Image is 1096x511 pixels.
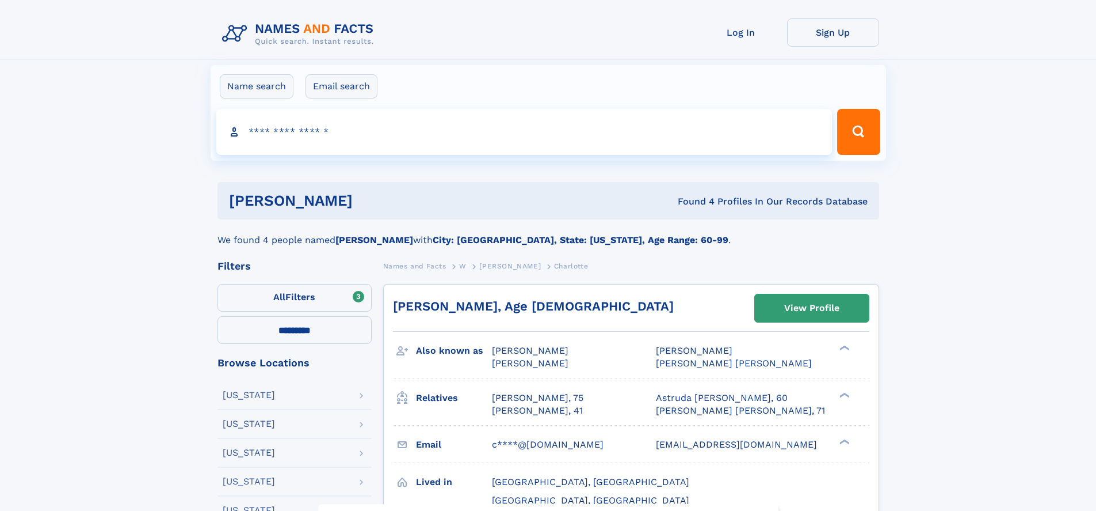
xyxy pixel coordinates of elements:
div: [US_STATE] [223,477,275,486]
h3: Also known as [416,341,492,361]
div: [US_STATE] [223,391,275,400]
h3: Email [416,435,492,455]
a: Astruda [PERSON_NAME], 60 [656,392,788,404]
span: [GEOGRAPHIC_DATA], [GEOGRAPHIC_DATA] [492,476,689,487]
span: [GEOGRAPHIC_DATA], [GEOGRAPHIC_DATA] [492,495,689,506]
b: [PERSON_NAME] [335,234,413,245]
div: ❯ [837,345,850,352]
div: Found 4 Profiles In Our Records Database [515,195,868,208]
a: Names and Facts [383,259,446,273]
label: Name search [220,74,293,99]
span: [PERSON_NAME] [656,345,732,356]
label: Filters [217,284,372,312]
a: View Profile [755,294,869,322]
div: ❯ [837,391,850,399]
img: Logo Names and Facts [217,18,383,50]
a: Log In [695,18,787,47]
a: Sign Up [787,18,879,47]
button: Search Button [837,109,880,155]
span: [PERSON_NAME] [492,345,568,356]
a: [PERSON_NAME], 75 [492,392,583,404]
a: [PERSON_NAME], Age [DEMOGRAPHIC_DATA] [393,299,674,313]
span: W [459,262,467,270]
input: search input [216,109,832,155]
span: [PERSON_NAME] [492,358,568,369]
div: View Profile [784,295,839,321]
div: We found 4 people named with . [217,219,879,247]
h1: [PERSON_NAME] [229,194,515,208]
b: City: [GEOGRAPHIC_DATA], State: [US_STATE], Age Range: 60-99 [433,234,728,245]
span: [PERSON_NAME] [PERSON_NAME] [656,358,812,369]
a: [PERSON_NAME] [PERSON_NAME], 71 [656,404,825,417]
a: [PERSON_NAME] [479,259,541,273]
span: Charlotte [554,262,588,270]
div: [US_STATE] [223,448,275,457]
div: [US_STATE] [223,419,275,429]
div: Browse Locations [217,358,372,368]
div: Filters [217,261,372,271]
span: [PERSON_NAME] [479,262,541,270]
span: [EMAIL_ADDRESS][DOMAIN_NAME] [656,439,817,450]
h3: Relatives [416,388,492,408]
span: All [273,292,285,302]
h3: Lived in [416,472,492,492]
div: ❯ [837,438,850,445]
a: [PERSON_NAME], 41 [492,404,583,417]
label: Email search [305,74,377,99]
a: W [459,259,467,273]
